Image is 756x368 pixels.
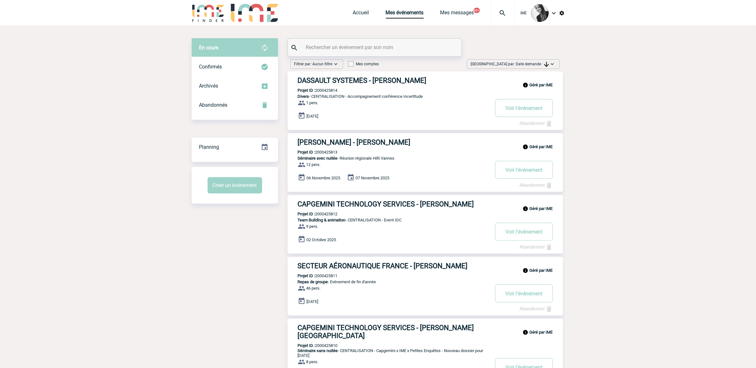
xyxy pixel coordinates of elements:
[288,94,489,99] p: - CENTRALISATION - Accompagnement conférence Incertitude
[298,348,338,353] span: Séminaire sans nuitée
[298,273,315,278] b: Projet ID :
[306,224,319,229] span: 9 pers.
[306,162,321,167] span: 12 pers.
[495,223,553,241] button: Voir l'événement
[298,324,489,340] h3: CAPGEMINI TECHNOLOGY SERVICES - [PERSON_NAME][GEOGRAPHIC_DATA]
[521,11,527,15] span: IME
[523,82,528,88] img: info_black_24dp.svg
[298,150,315,155] b: Projet ID :
[288,343,338,348] p: 2000425810
[288,212,338,216] p: 2000425812
[495,285,553,302] button: Voir l'événement
[199,102,228,108] span: Abandonnés
[298,343,315,348] b: Projet ID :
[440,10,474,18] a: Mes messages
[306,360,319,364] span: 8 pers.
[298,138,489,146] h3: [PERSON_NAME] - [PERSON_NAME]
[288,150,338,155] p: 2000425813
[288,273,338,278] p: 2000425811
[306,101,319,105] span: 1 pers.
[353,10,369,18] a: Accueil
[298,212,315,216] b: Projet ID :
[288,76,563,84] a: DASSAULT SYSTEMES - [PERSON_NAME]
[288,348,489,358] p: - CENTRALISATION - Capgemini x IME x Petites Enquêtes - Nouveau dossier pour [DATE]
[307,237,336,242] span: 02 Octobre 2025
[530,144,553,149] b: Géré par IME
[516,62,549,66] span: Date demande
[298,200,489,208] h3: CAPGEMINI TECHNOLOGY SERVICES - [PERSON_NAME]
[192,137,278,156] a: Planning
[298,218,346,222] span: Team Building & animation
[288,200,563,208] a: CAPGEMINI TECHNOLOGY SERVICES - [PERSON_NAME]
[298,156,338,161] span: Séminaire avec nuitée
[495,99,553,117] button: Voir l'événement
[473,8,480,13] button: 99+
[288,156,489,161] p: - Réunion régionale Hilti Vannes
[333,61,339,67] img: baseline_expand_more_white_24dp-b.png
[530,330,553,335] b: Géré par IME
[199,45,219,51] span: En cours
[199,144,219,150] span: Planning
[192,38,278,57] div: Retrouvez ici tous vos évènements avant confirmation
[288,138,563,146] a: [PERSON_NAME] - [PERSON_NAME]
[288,262,563,270] a: SECTEUR AÉRONAUTIQUE FRANCE - [PERSON_NAME]
[523,206,528,212] img: info_black_24dp.svg
[531,4,549,22] img: 101050-0.jpg
[307,114,319,119] span: [DATE]
[348,62,379,66] label: Mes comptes
[520,306,553,312] a: Abandonner
[288,324,563,340] a: CAPGEMINI TECHNOLOGY SERVICES - [PERSON_NAME][GEOGRAPHIC_DATA]
[544,62,549,67] img: arrow_downward.png
[520,244,553,250] a: Abandonner
[294,61,333,67] span: Filtrer par :
[530,206,553,211] b: Géré par IME
[530,83,553,87] b: Géré par IME
[471,61,549,67] span: [GEOGRAPHIC_DATA] par :
[549,61,555,67] img: baseline_expand_more_white_24dp-b.png
[288,218,489,222] p: - CENTRALISATION - Event IDC
[298,88,315,93] b: Projet ID :
[313,62,333,66] span: Aucun filtre
[520,120,553,126] a: Abandonner
[199,64,222,70] span: Confirmés
[192,4,225,22] img: IME-Finder
[199,83,218,89] span: Archivés
[523,268,528,273] img: info_black_24dp.svg
[386,10,424,18] a: Mes événements
[520,182,553,188] a: Abandonner
[298,76,489,84] h3: DASSAULT SYSTEMES - [PERSON_NAME]
[288,88,338,93] p: 2000425814
[495,161,553,179] button: Voir l'événement
[192,138,278,157] div: Retrouvez ici tous vos événements organisés par date et état d'avancement
[298,262,489,270] h3: SECTEUR AÉRONAUTIQUE FRANCE - [PERSON_NAME]
[192,96,278,115] div: Retrouvez ici tous vos événements annulés
[306,286,321,291] span: 46 pers.
[523,329,528,335] img: info_black_24dp.svg
[208,177,262,193] button: Créer un événement
[298,94,309,99] span: Divers
[288,279,489,284] p: - Evènement de fin d'année
[305,43,446,52] input: Rechercher un événement par son nom
[530,268,553,273] b: Géré par IME
[307,176,341,180] span: 06 Novembre 2025
[523,144,528,150] img: info_black_24dp.svg
[307,299,319,304] span: [DATE]
[192,76,278,96] div: Retrouvez ici tous les événements que vous avez décidé d'archiver
[356,176,390,180] span: 07 Novembre 2025
[298,279,328,284] span: Repas de groupe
